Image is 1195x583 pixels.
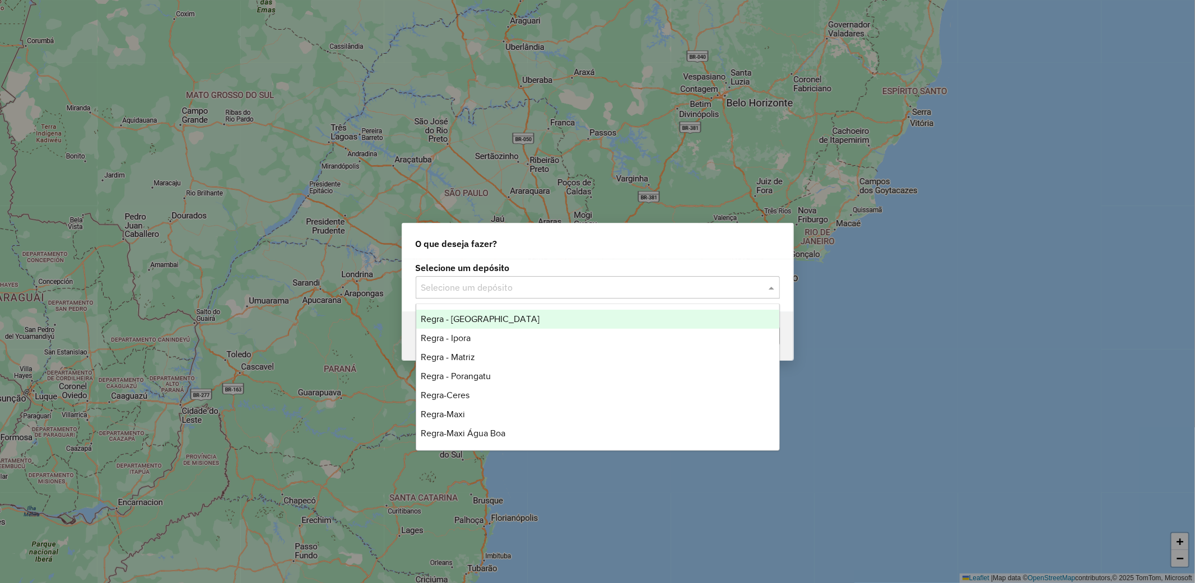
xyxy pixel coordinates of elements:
[421,390,469,400] span: Regra-Ceres
[421,428,505,438] span: Regra-Maxi Água Boa
[416,261,780,274] label: Selecione um depósito
[421,409,465,419] span: Regra-Maxi
[421,371,491,381] span: Regra - Porangatu
[421,333,471,343] span: Regra - Ipora
[416,304,780,451] ng-dropdown-panel: Options list
[421,352,475,362] span: Regra - Matriz
[421,314,540,324] span: Regra - [GEOGRAPHIC_DATA]
[416,237,497,250] span: O que deseja fazer?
